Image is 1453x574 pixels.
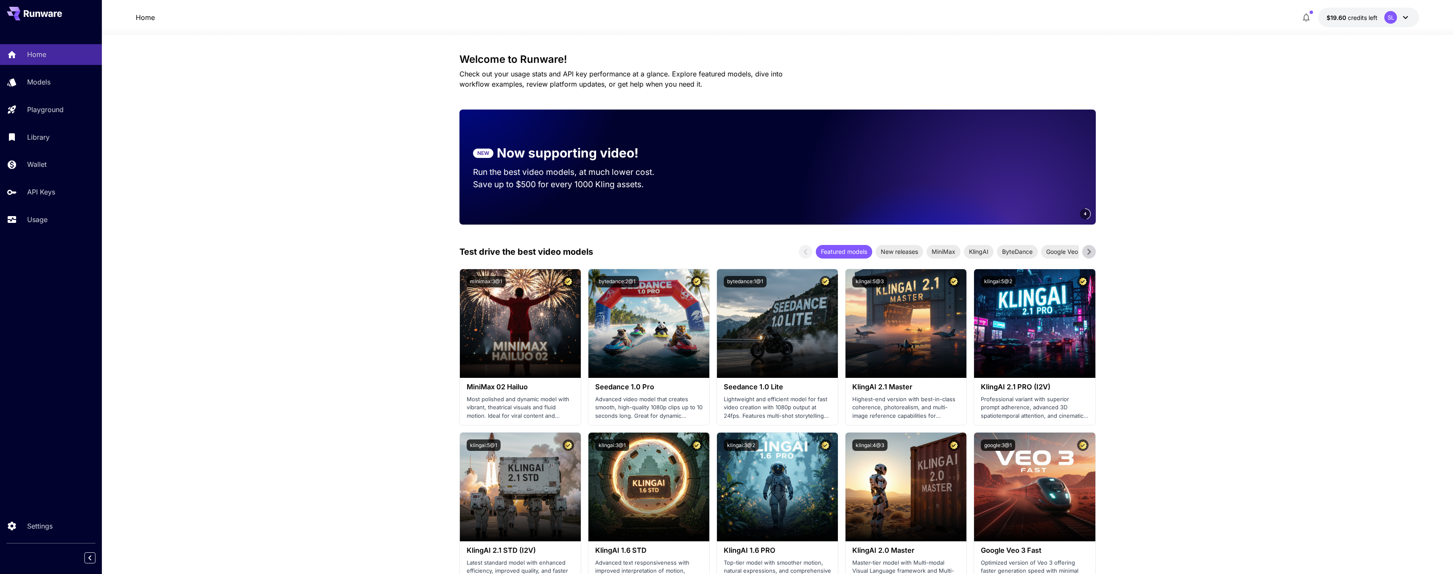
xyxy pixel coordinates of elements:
[588,433,709,541] img: alt
[473,166,671,178] p: Run the best video models, at much lower cost.
[852,546,960,554] h3: KlingAI 2.0 Master
[136,12,155,23] a: Home
[588,269,709,378] img: alt
[467,439,501,451] button: klingai:5@1
[948,276,960,287] button: Certified Model – Vetted for best performance and includes a commercial license.
[852,395,960,420] p: Highest-end version with best-in-class coherence, photorealism, and multi-image reference capabil...
[27,187,55,197] p: API Keys
[927,245,960,259] div: MiniMax
[981,395,1088,420] p: Professional variant with superior prompt adherence, advanced 3D spatiotemporal attention, and ci...
[595,276,639,287] button: bytedance:2@1
[927,247,960,256] span: MiniMax
[816,245,872,259] div: Featured models
[876,245,923,259] div: New releases
[467,395,574,420] p: Most polished and dynamic model with vibrant, theatrical visuals and fluid motion. Ideal for vira...
[820,439,831,451] button: Certified Model – Vetted for best performance and includes a commercial license.
[1041,245,1083,259] div: Google Veo
[981,546,1088,554] h3: Google Veo 3 Fast
[845,433,966,541] img: alt
[459,53,1096,65] h3: Welcome to Runware!
[948,439,960,451] button: Certified Model – Vetted for best performance and includes a commercial license.
[964,245,994,259] div: KlingAI
[595,546,703,554] h3: KlingAI 1.6 STD
[473,178,671,191] p: Save up to $500 for every 1000 Kling assets.
[724,546,831,554] h3: KlingAI 1.6 PRO
[717,433,838,541] img: alt
[964,247,994,256] span: KlingAI
[1084,211,1086,217] span: 4
[1384,11,1397,24] div: SL
[27,521,53,531] p: Settings
[876,247,923,256] span: New releases
[467,383,574,391] h3: MiniMax 02 Hailuo
[460,433,581,541] img: alt
[997,245,1038,259] div: ByteDance
[1327,14,1348,21] span: $19.60
[595,383,703,391] h3: Seedance 1.0 Pro
[27,132,50,142] p: Library
[724,383,831,391] h3: Seedance 1.0 Lite
[1077,276,1089,287] button: Certified Model – Vetted for best performance and includes a commercial license.
[845,269,966,378] img: alt
[852,439,887,451] button: klingai:4@3
[27,104,64,115] p: Playground
[1041,247,1083,256] span: Google Veo
[595,395,703,420] p: Advanced video model that creates smooth, high-quality 1080p clips up to 10 seconds long. Great f...
[852,276,887,287] button: klingai:5@3
[27,77,50,87] p: Models
[563,276,574,287] button: Certified Model – Vetted for best performance and includes a commercial license.
[497,143,638,163] p: Now supporting video!
[459,245,593,258] p: Test drive the best video models
[816,247,872,256] span: Featured models
[91,550,102,566] div: Collapse sidebar
[852,383,960,391] h3: KlingAI 2.1 Master
[974,433,1095,541] img: alt
[467,276,506,287] button: minimax:3@1
[981,439,1015,451] button: google:3@1
[477,149,489,157] p: NEW
[459,70,783,88] span: Check out your usage stats and API key performance at a glance. Explore featured models, dive int...
[717,269,838,378] img: alt
[595,439,629,451] button: klingai:3@1
[691,439,703,451] button: Certified Model – Vetted for best performance and includes a commercial license.
[724,276,767,287] button: bytedance:1@1
[974,269,1095,378] img: alt
[691,276,703,287] button: Certified Model – Vetted for best performance and includes a commercial license.
[997,247,1038,256] span: ByteDance
[467,546,574,554] h3: KlingAI 2.1 STD (I2V)
[27,214,48,225] p: Usage
[724,439,759,451] button: klingai:3@2
[981,383,1088,391] h3: KlingAI 2.1 PRO (I2V)
[724,395,831,420] p: Lightweight and efficient model for fast video creation with 1080p output at 24fps. Features mult...
[27,49,46,59] p: Home
[1327,13,1377,22] div: $19.5952
[1077,439,1089,451] button: Certified Model – Vetted for best performance and includes a commercial license.
[820,276,831,287] button: Certified Model – Vetted for best performance and includes a commercial license.
[27,159,47,169] p: Wallet
[84,552,95,563] button: Collapse sidebar
[981,276,1016,287] button: klingai:5@2
[1318,8,1419,27] button: $19.5952SL
[460,269,581,378] img: alt
[1348,14,1377,21] span: credits left
[136,12,155,23] nav: breadcrumb
[563,439,574,451] button: Certified Model – Vetted for best performance and includes a commercial license.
